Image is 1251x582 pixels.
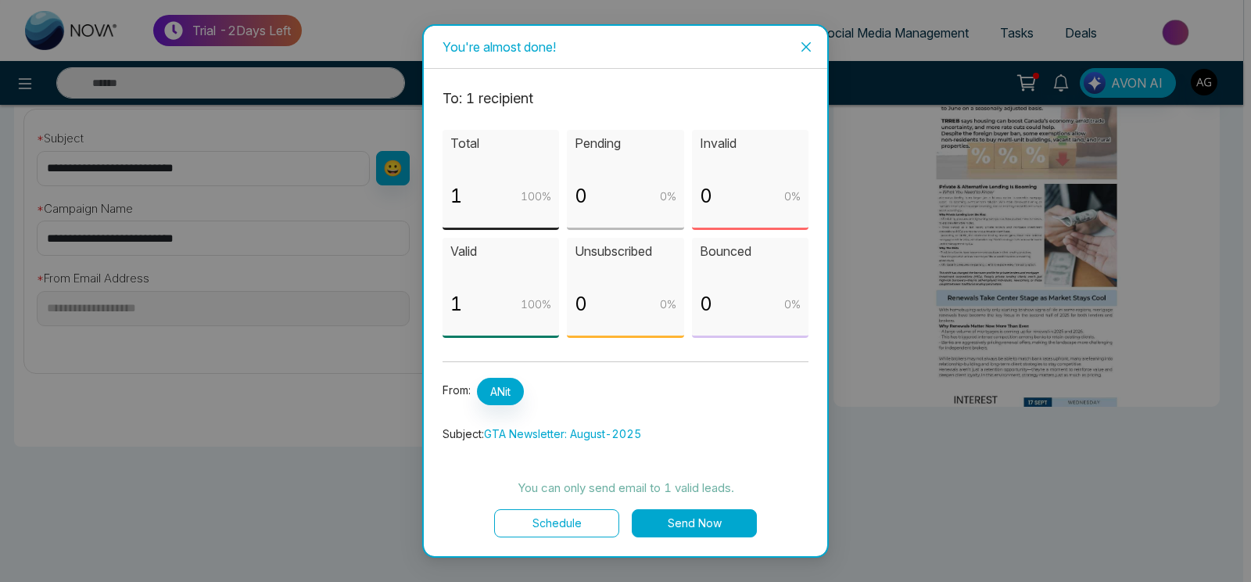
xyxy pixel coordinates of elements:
p: Unsubscribed [575,242,676,261]
button: Close [785,26,827,68]
p: 0 % [784,296,801,313]
p: Invalid [700,134,801,153]
p: Total [450,134,551,153]
p: Subject: [443,426,808,443]
p: 1 [450,181,462,211]
p: 1 [450,289,462,319]
iframe: Intercom live chat [1198,529,1235,566]
p: 0 [575,181,587,211]
button: Send Now [632,509,757,537]
p: Valid [450,242,551,261]
p: 0 [575,289,587,319]
p: 0 % [660,296,676,313]
p: 0 [700,289,712,319]
div: You're almost done! [443,38,808,56]
p: Bounced [700,242,801,261]
p: 0 % [784,188,801,205]
p: 0 [700,181,712,211]
p: You can only send email to 1 valid leads. [443,479,808,498]
span: ANit [477,378,524,405]
p: 100 % [521,296,551,313]
p: 0 % [660,188,676,205]
p: From: [443,378,808,405]
p: Pending [575,134,676,153]
p: To: 1 recipient [443,88,808,110]
span: GTA Newsletter: August-2025 [484,427,641,440]
button: Schedule [494,509,619,537]
span: close [800,41,812,53]
p: 100 % [521,188,551,205]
